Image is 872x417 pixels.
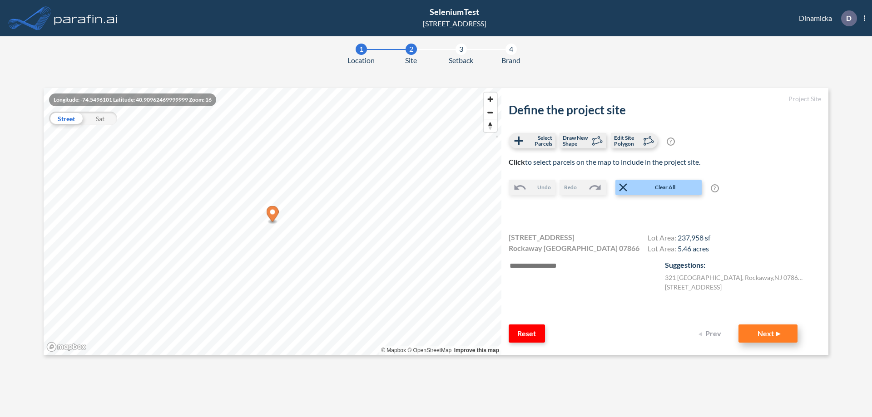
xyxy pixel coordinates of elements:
span: Undo [537,183,551,191]
button: Undo [509,180,555,195]
button: Redo [560,180,606,195]
button: Prev [693,324,729,343]
span: Brand [501,55,520,66]
div: [STREET_ADDRESS] [423,18,486,29]
div: Longitude: -74.5496101 Latitude: 40.90962469999999 Zoom: 16 [49,93,216,106]
button: Clear All [615,180,702,195]
span: SeleniumTest [430,7,479,17]
button: Zoom in [484,93,497,106]
span: Rockaway [GEOGRAPHIC_DATA] 07866 [509,243,639,254]
span: 5.46 acres [678,244,709,253]
div: Dinamicka [785,10,865,26]
h4: Lot Area: [648,244,710,255]
button: Reset bearing to north [484,119,497,132]
label: 321 [GEOGRAPHIC_DATA] , Rockaway , NJ 07866 , US [665,273,806,282]
div: 3 [456,44,467,55]
a: Improve this map [454,347,499,353]
b: Click [509,157,525,166]
div: 1 [356,44,367,55]
span: [STREET_ADDRESS] [509,232,575,243]
span: to select parcels on the map to include in the project site. [509,157,700,166]
div: Sat [83,112,117,125]
canvas: Map [44,88,501,355]
div: 2 [406,44,417,55]
span: Clear All [630,183,701,191]
span: Site [405,55,417,66]
img: logo [52,9,119,27]
button: Next [738,324,798,343]
h2: Define the project site [509,103,821,117]
span: Redo [564,183,577,191]
span: Draw New Shape [563,135,590,147]
p: Suggestions: [665,260,821,270]
div: Map marker [267,206,279,225]
a: OpenStreetMap [407,347,451,353]
div: 4 [505,44,517,55]
div: Street [49,112,83,125]
span: ? [711,184,719,192]
span: ? [667,137,675,146]
span: Select Parcels [525,135,552,147]
p: D [846,14,852,22]
span: Edit Site Polygon [614,135,641,147]
a: Mapbox [381,347,406,353]
span: Location [347,55,375,66]
h5: Project Site [509,95,821,103]
button: Zoom out [484,106,497,119]
button: Reset [509,324,545,343]
a: Mapbox homepage [46,342,86,352]
label: [STREET_ADDRESS] [665,282,722,292]
span: Setback [449,55,473,66]
span: 237,958 sf [678,233,710,242]
h4: Lot Area: [648,233,710,244]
